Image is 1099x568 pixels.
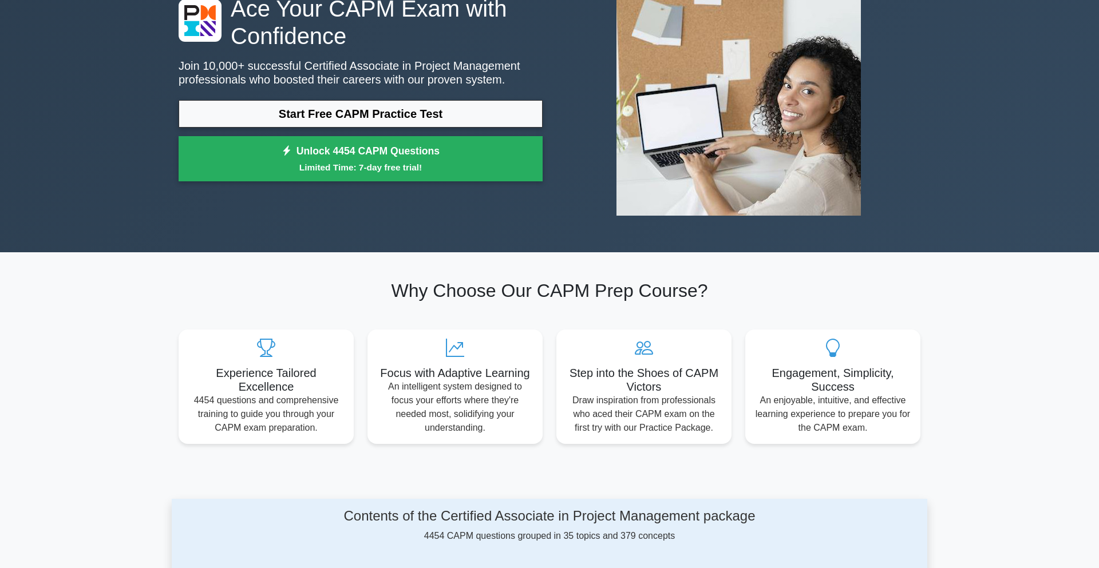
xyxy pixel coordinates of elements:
small: Limited Time: 7-day free trial! [193,161,528,174]
h5: Focus with Adaptive Learning [377,366,533,380]
p: An intelligent system designed to focus your efforts where they're needed most, solidifying your ... [377,380,533,435]
div: 4454 CAPM questions grouped in 35 topics and 379 concepts [280,508,819,543]
a: Unlock 4454 CAPM QuestionsLimited Time: 7-day free trial! [179,136,543,182]
p: 4454 questions and comprehensive training to guide you through your CAPM exam preparation. [188,394,345,435]
p: Join 10,000+ successful Certified Associate in Project Management professionals who boosted their... [179,59,543,86]
a: Start Free CAPM Practice Test [179,100,543,128]
h4: Contents of the Certified Associate in Project Management package [280,508,819,525]
h2: Why Choose Our CAPM Prep Course? [179,280,920,301]
p: Draw inspiration from professionals who aced their CAPM exam on the first try with our Practice P... [566,394,722,435]
h5: Engagement, Simplicity, Success [754,366,911,394]
p: An enjoyable, intuitive, and effective learning experience to prepare you for the CAPM exam. [754,394,911,435]
h5: Experience Tailored Excellence [188,366,345,394]
h5: Step into the Shoes of CAPM Victors [566,366,722,394]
